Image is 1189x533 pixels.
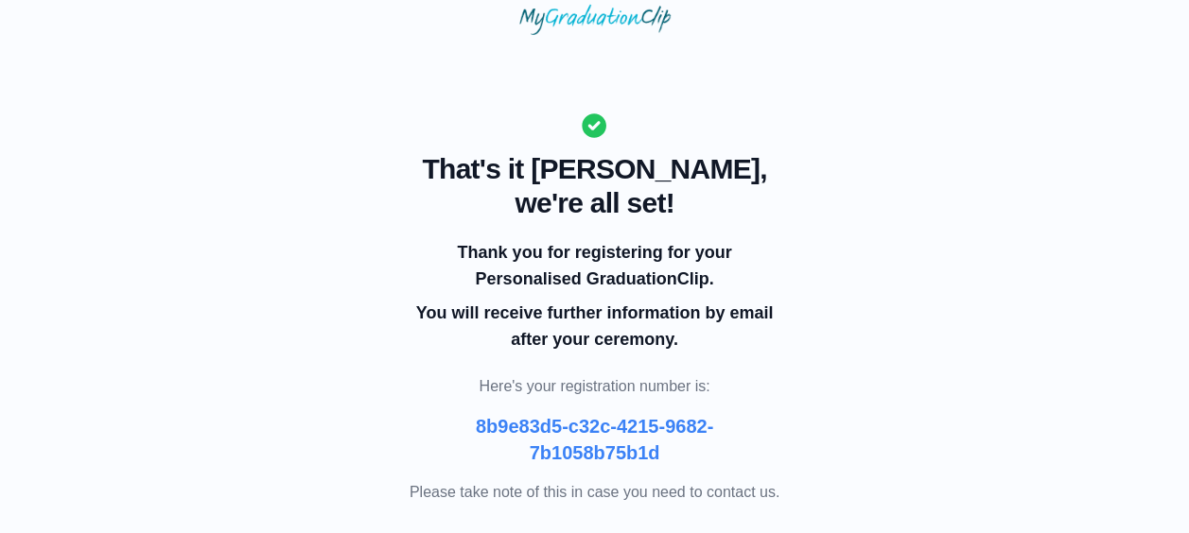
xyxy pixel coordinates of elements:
[410,481,779,504] p: Please take note of this in case you need to contact us.
[410,186,779,220] span: we're all set!
[410,375,779,398] p: Here's your registration number is:
[410,152,779,186] span: That's it [PERSON_NAME],
[476,416,713,463] b: 8b9e83d5-c32c-4215-9682-7b1058b75b1d
[412,300,776,352] p: You will receive further information by email after your ceremony.
[412,239,776,292] p: Thank you for registering for your Personalised GraduationClip.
